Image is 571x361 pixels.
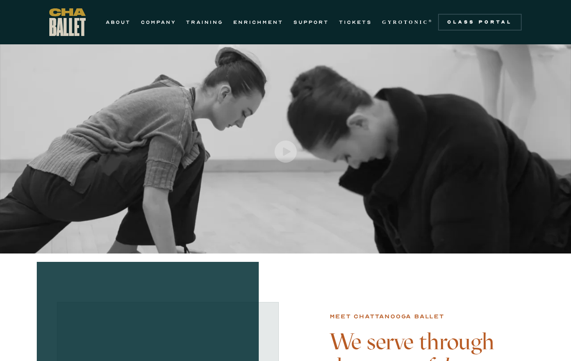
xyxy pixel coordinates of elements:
[141,17,176,27] a: COMPANY
[382,17,433,27] a: GYROTONIC®
[106,17,131,27] a: ABOUT
[443,19,517,26] div: Class Portal
[438,14,522,31] a: Class Portal
[382,19,428,25] strong: GYROTONIC
[49,8,86,36] a: home
[293,17,329,27] a: SUPPORT
[339,17,372,27] a: TICKETS
[186,17,223,27] a: TRAINING
[428,19,433,23] sup: ®
[233,17,283,27] a: ENRICHMENT
[330,312,444,322] div: Meet chattanooga ballet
